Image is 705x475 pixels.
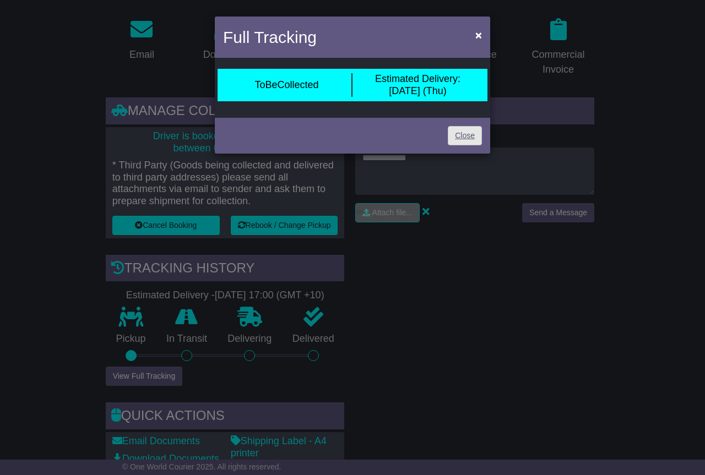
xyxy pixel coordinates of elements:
[254,79,318,91] div: ToBeCollected
[475,29,482,41] span: ×
[448,126,482,145] a: Close
[223,25,317,50] h4: Full Tracking
[470,24,487,46] button: Close
[375,73,460,97] div: [DATE] (Thu)
[375,73,460,84] span: Estimated Delivery:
